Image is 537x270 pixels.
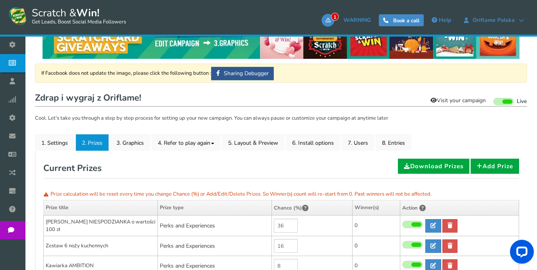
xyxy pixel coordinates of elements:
[76,134,109,151] a: 2. Prizes
[76,6,99,20] strong: Win!
[341,134,374,151] a: 7. Users
[425,94,491,107] a: Visit your campaign
[504,237,537,270] iframe: LiveChat chat widget
[393,17,419,24] span: Book a call
[43,16,520,59] img: festival-poster-2020.webp
[428,14,455,27] a: Help
[517,98,527,105] span: Live
[160,222,215,229] span: Perks and Experiences
[28,6,126,26] span: Scratch &
[8,6,126,26] a: Scratch &Win! Get Leads, Boost Social Media Followers
[353,236,400,256] td: 0
[379,14,424,26] a: Book a call
[44,236,158,256] td: Zestaw 6 noży kuchennych
[471,159,519,174] a: Add Prize
[35,115,527,122] p: Cool. Let's take you through a step by step process for setting up your new campaign. You can alw...
[35,134,74,151] a: 1. Settings
[322,14,375,27] a: 1WARNING
[353,200,400,216] th: Winner(s)
[398,159,469,174] a: Download Prizes
[8,6,28,26] img: Scratch and Win
[43,188,519,200] p: Prize calculation will be reset every time you change Chance (%) or Add/Edit/Delete Prizes. So Wi...
[43,159,102,178] h2: Current Prizes
[110,134,150,151] a: 3. Graphics
[211,67,274,80] a: Sharing Debugger
[160,242,215,250] span: Perks and Experiences
[32,19,126,25] small: Get Leads, Boost Social Media Followers
[44,200,158,216] th: Prize title
[222,134,285,151] a: 5. Layout & Preview
[151,134,221,151] a: 4. Refer to play again
[35,91,527,107] h1: Zdrap i wygraj z Oriflame!
[439,16,451,24] span: Help
[44,216,158,236] td: [PERSON_NAME] NIESPODZIANKA o wartości 100 zł
[160,262,215,270] span: Perks and Experiences
[400,200,519,216] th: Action
[272,200,353,216] th: Chance (%)
[376,134,411,151] a: 8. Entries
[286,134,340,151] a: 6. Install options
[343,16,371,24] span: WARNING
[158,200,272,216] th: Prize type
[35,64,527,83] div: If Facebook does not update the image, please click the following button :
[469,17,519,23] span: Oriflame Polska
[353,216,400,236] td: 0
[331,13,339,21] span: 1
